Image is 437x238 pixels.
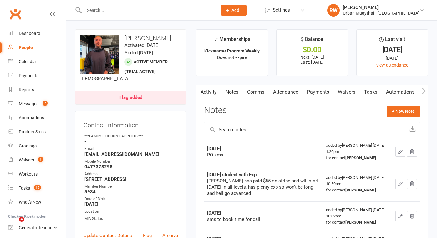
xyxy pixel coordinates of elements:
[326,142,390,161] div: added by [PERSON_NAME] [DATE] 1:20pm
[19,87,34,92] div: Reports
[84,146,178,152] div: Email
[19,143,37,148] div: Gradings
[8,125,66,139] a: Product Sales
[84,184,178,190] div: Member Number
[379,35,405,47] div: Last visit
[326,155,390,161] div: for contact
[80,35,181,42] h3: [PERSON_NAME]
[360,85,382,99] a: Tasks
[382,85,419,99] a: Automations
[8,221,66,235] a: General attendance kiosk mode
[19,171,38,176] div: Workouts
[362,47,422,53] div: [DATE]
[345,188,376,192] strong: [PERSON_NAME]
[345,156,376,160] strong: [PERSON_NAME]
[84,171,178,177] div: Address
[19,129,46,134] div: Product Sales
[84,209,178,215] div: Location
[38,157,43,162] span: 1
[214,37,218,42] i: ✓
[326,187,390,193] div: for contact
[8,55,66,69] a: Calendar
[19,59,36,64] div: Calendar
[207,172,257,177] strong: [DATE] student with Exp
[269,85,302,99] a: Attendance
[8,97,66,111] a: Messages 7
[282,47,342,53] div: $0.00
[282,55,342,65] p: Next: [DATE] Last: [DATE]
[19,225,57,230] div: General attendance
[207,146,221,151] strong: [DATE]
[8,167,66,181] a: Workouts
[8,6,23,22] a: Clubworx
[19,31,40,36] div: Dashboard
[204,122,405,137] input: Search notes
[84,216,178,222] div: MIA Status
[8,195,66,209] a: What's New
[80,35,119,74] img: image1752736265.png
[343,10,419,16] div: Urban Muaythai - [GEOGRAPHIC_DATA]
[19,200,41,205] div: What's New
[8,83,66,97] a: Reports
[19,45,33,50] div: People
[333,85,360,99] a: Waivers
[84,133,178,139] div: ***FAMILY DISCOUNT APPLIED?***
[84,176,178,182] strong: [STREET_ADDRESS]
[196,85,221,99] a: Activity
[124,42,160,48] time: Activated [DATE]
[345,220,376,225] strong: [PERSON_NAME]
[19,73,38,78] div: Payments
[119,95,142,100] div: Flag added
[231,8,239,13] span: Add
[204,106,227,117] h3: Notes
[327,4,340,17] div: RW
[6,217,21,232] iframe: Intercom live chat
[301,35,323,47] div: $ Balance
[84,196,178,202] div: Date of Birth
[19,217,24,222] span: 4
[214,35,250,47] div: Memberships
[207,178,320,196] div: [PERSON_NAME] has paid $55 on stripe and will start [DATE] in all levels, has plenty exp so won't...
[43,101,48,106] span: 7
[8,69,66,83] a: Payments
[326,175,390,193] div: added by [PERSON_NAME] [DATE] 10:59am
[84,201,178,207] strong: [DATE]
[124,50,153,56] time: Added [DATE]
[8,41,66,55] a: People
[19,101,38,106] div: Messages
[84,189,178,195] strong: 5934
[34,185,41,190] span: 10
[204,48,260,53] strong: Kickstarter Program Weekly
[8,111,66,125] a: Automations
[207,210,221,216] strong: [DATE]
[84,164,178,170] strong: 0477378298
[8,181,66,195] a: Tasks 10
[124,59,168,74] span: Active member (trial active)
[217,55,247,60] span: Does not expire
[84,159,178,165] div: Mobile Number
[8,27,66,41] a: Dashboard
[82,6,212,15] input: Search...
[207,216,320,222] div: sms to book time for call
[343,5,419,10] div: [PERSON_NAME]
[221,85,243,99] a: Notes
[19,186,30,191] div: Tasks
[19,157,34,162] div: Waivers
[326,207,390,226] div: added by [PERSON_NAME] [DATE] 10:32am
[8,139,66,153] a: Gradings
[19,115,44,120] div: Automations
[387,106,420,117] button: + New Note
[302,85,333,99] a: Payments
[376,62,408,67] a: view attendance
[273,3,290,17] span: Settings
[84,151,178,157] strong: [EMAIL_ADDRESS][DOMAIN_NAME]
[84,221,178,227] strong: -
[80,76,130,82] span: [DEMOGRAPHIC_DATA]
[243,85,269,99] a: Comms
[326,219,390,226] div: for contact
[84,119,178,129] h3: Contact information
[207,152,320,158] div: RO sms
[362,55,422,62] div: [DATE]
[84,139,178,144] strong: -
[8,153,66,167] a: Waivers 1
